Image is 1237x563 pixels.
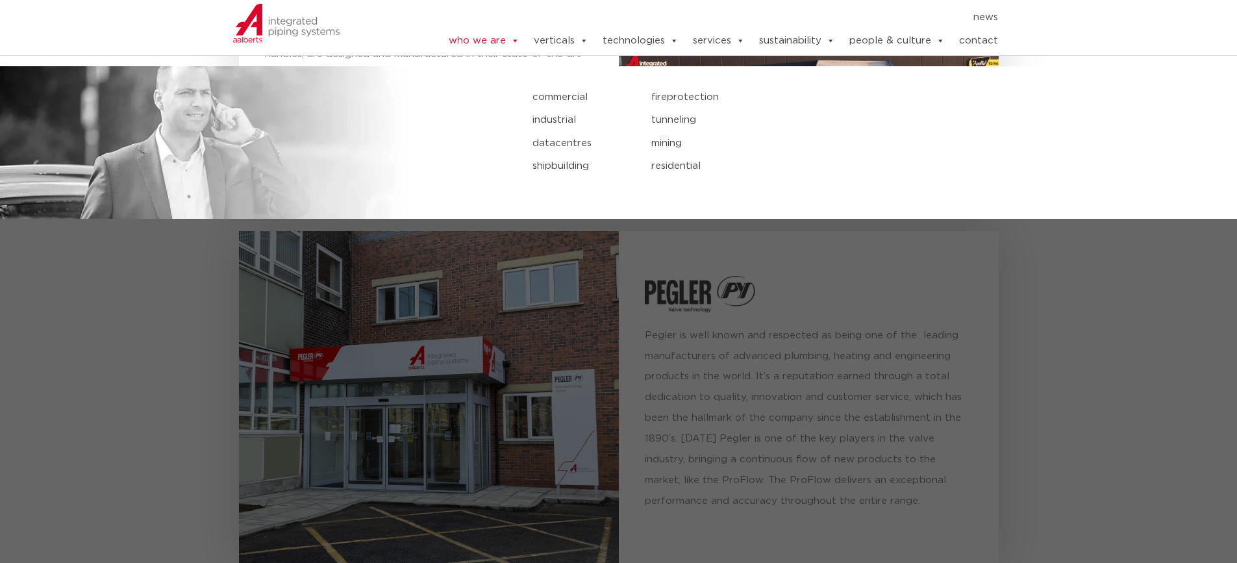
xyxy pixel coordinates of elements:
[693,28,745,54] a: services
[651,89,989,106] a: fireprotection
[959,28,998,54] a: contact
[534,28,588,54] a: verticals
[645,325,973,512] p: Pegler is well known and respected as being one of the leading manufacturers of advanced plumbing...
[532,89,632,106] a: commercial
[651,158,989,175] a: residential
[603,28,679,54] a: technologies
[532,112,632,129] a: industrial
[651,112,989,129] a: tunneling
[973,7,998,28] a: news
[532,135,632,152] a: datacentres
[759,28,835,54] a: sustainability
[449,28,519,54] a: who we are
[409,7,999,28] nav: Menu
[651,135,989,152] a: mining
[849,28,945,54] a: people & culture
[532,158,632,175] a: shipbuilding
